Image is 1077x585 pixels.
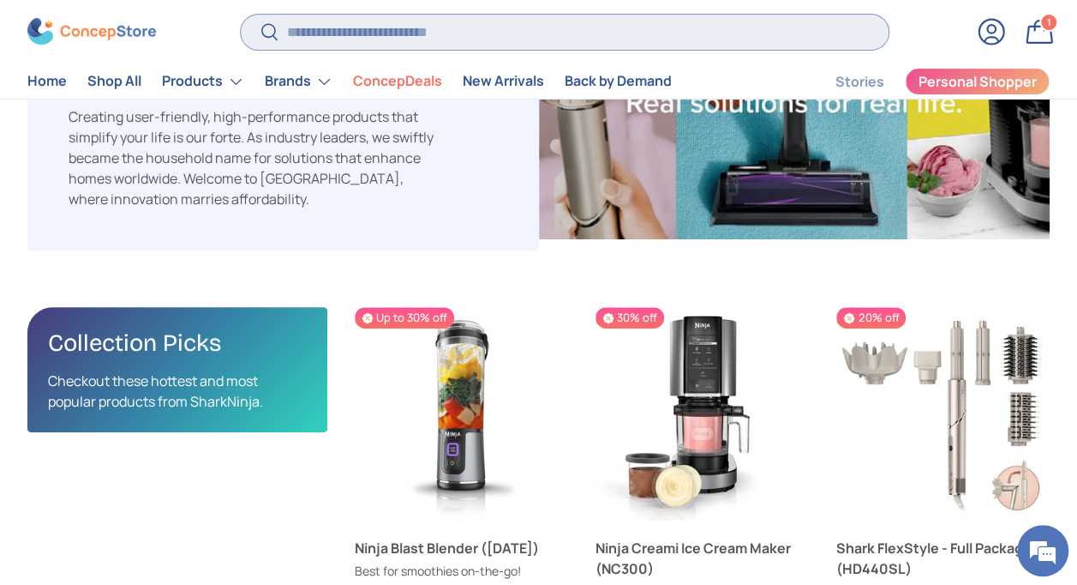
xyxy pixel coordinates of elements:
[355,307,454,329] span: Up to 30% off
[353,65,442,99] a: ConcepDeals
[463,65,544,99] a: New Arrivals
[27,65,67,99] a: Home
[48,371,307,412] p: Checkout these hottest and most popular products from SharkNinja.
[254,64,343,99] summary: Brands
[595,307,809,521] a: Ninja Creami Ice Cream Maker (NC300)
[281,9,322,50] div: Minimize live chat window
[836,538,1050,579] a: Shark FlexStyle - Full Package (HD440SL)
[27,64,672,99] nav: Primary
[1047,16,1051,29] span: 1
[152,64,254,99] summary: Products
[565,65,672,99] a: Back by Demand
[595,538,809,579] a: Ninja Creami Ice Cream Maker (NC300)
[595,307,664,329] span: 30% off
[27,19,156,45] img: ConcepStore
[794,64,1050,99] nav: Secondary
[9,397,326,457] textarea: Type your message and hit 'Enter'
[905,68,1050,95] a: Personal Shopper
[99,180,236,353] span: We're online!
[48,328,307,359] h2: Collection Picks
[836,307,906,329] span: 20% off
[355,538,568,558] a: Ninja Blast Blender ([DATE])
[835,65,884,99] a: Stories
[355,307,568,521] a: Ninja Blast Blender (BC151)
[89,96,288,118] div: Chat with us now
[87,65,141,99] a: Shop All
[918,75,1037,89] span: Personal Shopper
[69,106,443,209] div: Creating user-friendly, high-performance products that simplify your life is our forte. As indust...
[836,307,1050,521] a: Shark FlexStyle - Full Package (HD440SL)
